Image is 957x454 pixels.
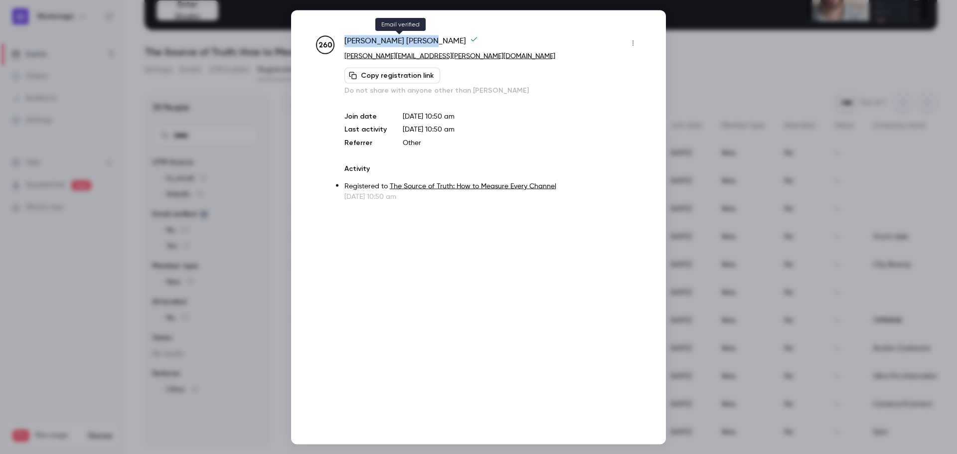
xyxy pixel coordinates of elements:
a: The Source of Truth: How to Measure Every Channel [390,182,556,189]
p: Other [403,138,641,148]
p: [DATE] 10:50 am [344,191,641,201]
p: Referrer [344,138,387,148]
span: [DATE] 10:50 am [403,126,455,133]
p: Do not share with anyone other than [PERSON_NAME] [344,85,641,95]
p: [DATE] 10:50 am [403,111,641,121]
button: Copy registration link [344,67,440,83]
p: Last activity [344,124,387,135]
img: 260samplesale.com [316,36,334,54]
p: Activity [344,163,641,173]
a: [PERSON_NAME][EMAIL_ADDRESS][PERSON_NAME][DOMAIN_NAME] [344,52,555,59]
span: [PERSON_NAME] [PERSON_NAME] [344,35,478,51]
p: Registered to [344,181,641,191]
p: Join date [344,111,387,121]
